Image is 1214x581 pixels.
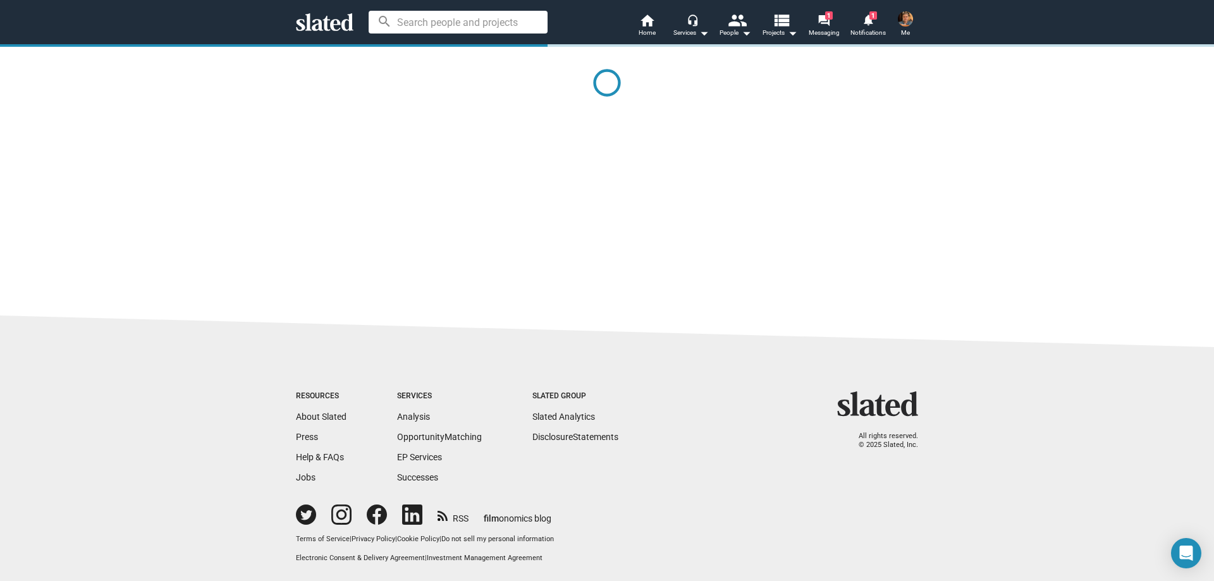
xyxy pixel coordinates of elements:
a: Jobs [296,472,316,482]
mat-icon: arrow_drop_down [785,25,800,40]
span: 1 [825,11,833,20]
img: Jay Burnley [898,11,913,27]
span: Home [639,25,656,40]
a: OpportunityMatching [397,432,482,442]
span: Notifications [850,25,886,40]
span: Me [901,25,910,40]
mat-icon: headset_mic [687,14,698,25]
button: Projects [757,13,802,40]
mat-icon: arrow_drop_down [696,25,711,40]
a: Investment Management Agreement [427,554,543,562]
div: Open Intercom Messenger [1171,538,1201,568]
input: Search people and projects [369,11,548,34]
button: Services [669,13,713,40]
button: People [713,13,757,40]
mat-icon: arrow_drop_down [739,25,754,40]
mat-icon: view_list [772,11,790,29]
a: 1Messaging [802,13,846,40]
a: Home [625,13,669,40]
div: Services [673,25,709,40]
mat-icon: home [639,13,654,28]
a: Electronic Consent & Delivery Agreement [296,554,425,562]
a: DisclosureStatements [532,432,618,442]
a: filmonomics blog [484,503,551,525]
a: Press [296,432,318,442]
div: Services [397,391,482,401]
a: Privacy Policy [352,535,395,543]
p: All rights reserved. © 2025 Slated, Inc. [845,432,918,450]
a: 1Notifications [846,13,890,40]
div: People [720,25,751,40]
mat-icon: forum [818,14,830,26]
span: | [395,535,397,543]
span: film [484,513,499,523]
span: 1 [869,11,877,20]
div: Resources [296,391,346,401]
span: | [439,535,441,543]
div: Slated Group [532,391,618,401]
a: Help & FAQs [296,452,344,462]
a: Terms of Service [296,535,350,543]
a: Slated Analytics [532,412,595,422]
a: Cookie Policy [397,535,439,543]
button: Jay BurnleyMe [890,9,921,42]
span: | [425,554,427,562]
a: Successes [397,472,438,482]
span: Projects [763,25,797,40]
a: About Slated [296,412,346,422]
mat-icon: notifications [862,13,874,25]
button: Do not sell my personal information [441,535,554,544]
a: RSS [438,505,469,525]
mat-icon: people [728,11,746,29]
span: Messaging [809,25,840,40]
a: Analysis [397,412,430,422]
a: EP Services [397,452,442,462]
span: | [350,535,352,543]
